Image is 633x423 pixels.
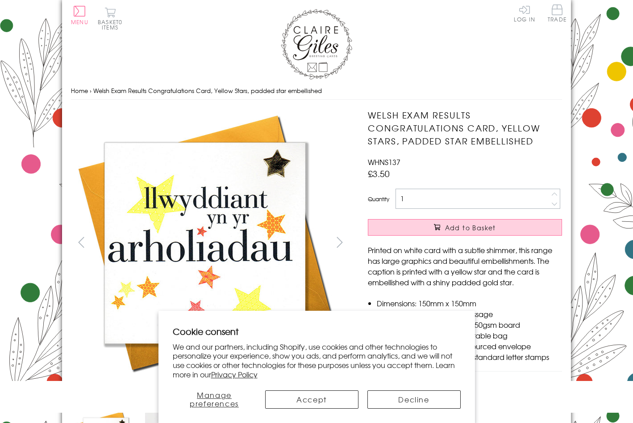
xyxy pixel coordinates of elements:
button: next [330,232,350,252]
span: Trade [548,4,566,22]
img: Welsh Exam Results Congratulations Card, Yellow Stars, padded star embellished [71,109,339,377]
span: › [90,86,92,95]
span: Welsh Exam Results Congratulations Card, Yellow Stars, padded star embellished [93,86,322,95]
span: £3.50 [368,167,390,180]
nav: breadcrumbs [71,82,562,100]
button: prev [71,232,91,252]
a: Trade [548,4,566,24]
button: Basket0 items [98,7,122,30]
img: Claire Giles Greetings Cards [281,9,352,80]
a: Privacy Policy [211,369,258,380]
button: Accept [265,390,358,409]
label: Quantity [368,195,389,203]
a: Home [71,86,88,95]
p: Printed on white card with a subtle shimmer, this range has large graphics and beautiful embellis... [368,245,562,288]
button: Menu [71,6,88,25]
span: Menu [71,18,88,26]
li: Dimensions: 150mm x 150mm [377,298,562,309]
a: Log In [514,4,535,22]
button: Manage preferences [173,390,256,409]
button: Decline [367,390,461,409]
span: WHNS137 [368,157,400,167]
h2: Cookie consent [173,325,461,338]
span: Manage preferences [190,389,239,409]
button: Add to Basket [368,219,562,236]
p: We and our partners, including Shopify, use cookies and other technologies to personalize your ex... [173,342,461,379]
li: Blank inside for your own message [377,309,562,319]
span: Add to Basket [445,223,496,232]
h1: Welsh Exam Results Congratulations Card, Yellow Stars, padded star embellished [368,109,562,147]
span: 0 items [102,18,122,31]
